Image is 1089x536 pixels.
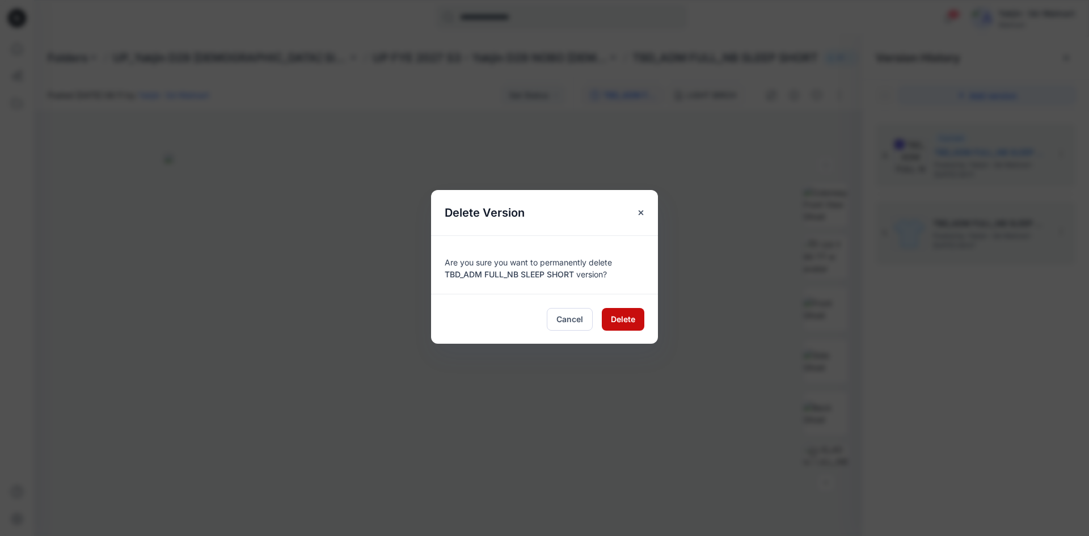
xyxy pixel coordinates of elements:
[445,269,574,279] span: TBD_ADM FULL_NB SLEEP SHORT
[547,308,593,331] button: Cancel
[431,190,538,235] h5: Delete Version
[445,250,644,280] div: Are you sure you want to permanently delete version?
[602,308,644,331] button: Delete
[611,313,635,325] span: Delete
[556,313,583,325] span: Cancel
[631,202,651,223] button: Close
